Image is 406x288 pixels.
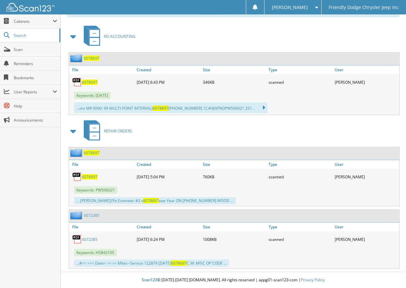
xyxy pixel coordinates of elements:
span: 6078697 [153,106,168,111]
span: User Reports [14,89,53,95]
div: 760KB [201,170,267,183]
span: Scan123 [142,277,157,283]
a: File [69,160,135,169]
a: RO ACCOUNTING [80,24,135,49]
a: Type [267,65,333,74]
div: scanned [267,170,333,183]
a: 6078697 [84,150,99,156]
div: [PERSON_NAME] [333,170,399,183]
span: Search [14,33,56,38]
div: [DATE] 5:04 PM [135,170,201,183]
a: 6078697 [82,80,98,85]
a: Size [201,223,267,231]
span: Bookmarks [14,75,57,80]
div: © [DATE]-[DATE] [DOMAIN_NAME]. All rights reserved | appg01-scan123-com | [61,272,406,288]
span: Friendly Dodge Chrysler Jeep Inc [329,5,399,9]
a: User [333,160,399,169]
img: PDF.png [72,77,82,87]
span: Announcements [14,117,57,123]
div: [DATE] 6:43 PM [135,76,201,89]
div: scanned [267,76,333,89]
span: Keywords: PW596021 [74,186,117,194]
div: 346KB [201,76,267,89]
a: File [69,65,135,74]
a: Size [201,65,267,74]
a: User [333,65,399,74]
a: Privacy Policy [301,277,325,283]
iframe: Chat Widget [374,257,406,288]
div: ...#== === Date= == == Miles--Service 122879 [DATE] C M: MISC OP CODE ... [74,259,229,267]
span: [PERSON_NAME] [272,5,308,9]
a: Created [135,160,201,169]
div: ...om MR 9090: 99 MULTI-POINT INTERVAL) [PHONE_NUMBER] 1C4HJIXFNOPW596021 251... [74,102,268,113]
div: [PERSON_NAME] [333,233,399,246]
a: Created [135,223,201,231]
img: PDF.png [72,234,82,244]
span: RO ACCOUNTING [104,34,135,39]
a: Type [267,160,333,169]
a: Created [135,65,201,74]
div: ... [PERSON_NAME])?fo Estimate: #2 s eae Year ON [PHONE_NUMBER] WOOD ... [74,197,236,204]
a: 6072385 [84,213,99,218]
span: 6078697 [171,260,187,266]
img: PDF.png [72,172,82,182]
a: REPAIR ORDERS [80,118,132,144]
span: Keywords: HS842105 [74,249,117,256]
a: Size [201,160,267,169]
img: folder2.png [70,54,84,62]
span: REPAIR ORDERS [104,128,132,134]
a: 6078697 [82,174,98,180]
div: [DATE] 6:24 PM [135,233,201,246]
a: 6072385 [82,237,98,242]
a: Type [267,223,333,231]
a: 6078697 [84,55,99,61]
div: [PERSON_NAME] [333,76,399,89]
a: File [69,223,135,231]
img: scan123-logo-white.svg [6,3,55,12]
span: Scan [14,47,57,52]
span: Keywords: [DATE] [74,92,111,99]
img: folder2.png [70,211,84,219]
span: 6078697 [143,198,159,203]
img: folder2.png [70,149,84,157]
div: 1008KB [201,233,267,246]
div: scanned [267,233,333,246]
span: Help [14,103,57,109]
span: Reminders [14,61,57,66]
a: User [333,223,399,231]
span: Cabinets [14,19,53,24]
